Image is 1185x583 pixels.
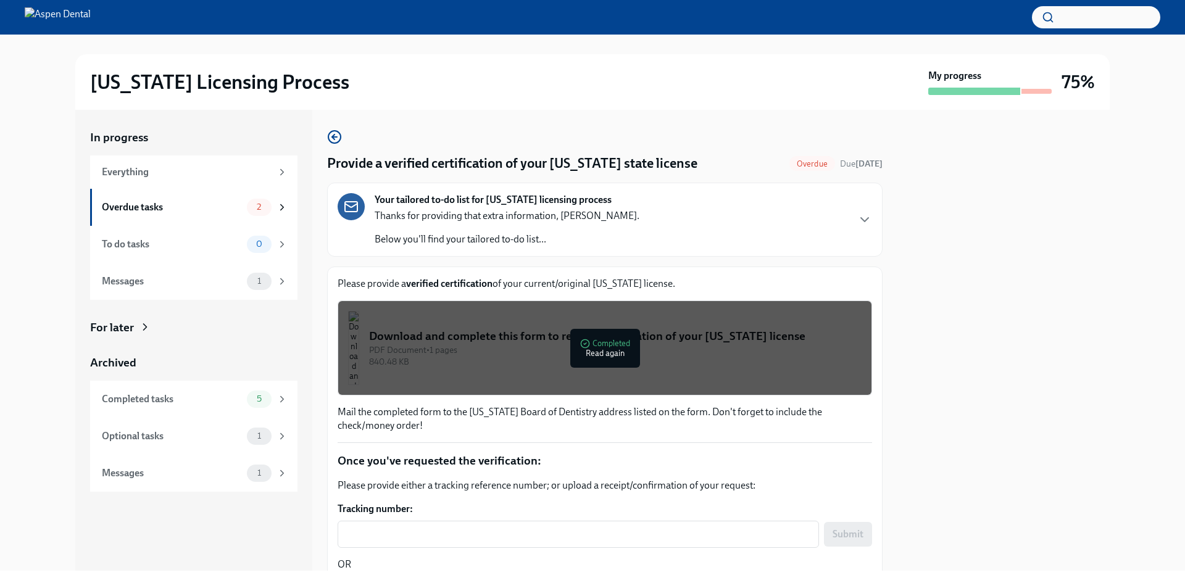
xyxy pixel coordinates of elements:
[369,328,862,344] div: Download and complete this form to request verification of your [US_STATE] license
[102,392,242,406] div: Completed tasks
[338,479,872,492] p: Please provide either a tracking reference number; or upload a receipt/confirmation of your request:
[855,159,883,169] strong: [DATE]
[789,159,835,168] span: Overdue
[102,165,272,179] div: Everything
[90,70,349,94] h2: [US_STATE] Licensing Process
[375,193,612,207] strong: Your tailored to-do list for [US_STATE] licensing process
[249,239,270,249] span: 0
[327,154,697,173] h4: Provide a verified certification of your [US_STATE] state license
[102,466,242,480] div: Messages
[348,311,359,385] img: Download and complete this form to request verification of your Kentucky license
[250,276,268,286] span: 1
[90,226,297,263] a: To do tasks0
[90,189,297,226] a: Overdue tasks2
[369,344,862,356] div: PDF Document • 1 pages
[102,201,242,214] div: Overdue tasks
[250,468,268,478] span: 1
[369,356,862,368] div: 840.48 KB
[249,394,269,403] span: 5
[25,7,91,27] img: Aspen Dental
[338,405,872,432] p: Mail the completed form to the [US_STATE] Board of Dentistry address listed on the form. Don't fo...
[102,275,242,288] div: Messages
[102,429,242,443] div: Optional tasks
[928,69,981,83] strong: My progress
[90,130,297,146] a: In progress
[90,381,297,418] a: Completed tasks5
[338,277,872,291] p: Please provide a of your current/original [US_STATE] license.
[90,455,297,492] a: Messages1
[90,418,297,455] a: Optional tasks1
[338,453,872,469] p: Once you've requested the verification:
[406,278,493,289] strong: verified certification
[840,158,883,170] span: July 5th, 2025 09:00
[249,202,268,212] span: 2
[90,263,297,300] a: Messages1
[375,233,639,246] p: Below you'll find your tailored to-do list...
[1062,71,1095,93] h3: 75%
[250,431,268,440] span: 1
[840,159,883,169] span: Due
[375,209,639,223] p: Thanks for providing that extra information, [PERSON_NAME].
[338,502,872,516] label: Tracking number:
[90,320,134,336] div: For later
[102,238,242,251] div: To do tasks
[338,300,872,395] button: Download and complete this form to request verification of your [US_STATE] licensePDF Document•1 ...
[90,355,297,371] a: Archived
[90,155,297,189] a: Everything
[90,320,297,336] a: For later
[338,558,872,571] p: OR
